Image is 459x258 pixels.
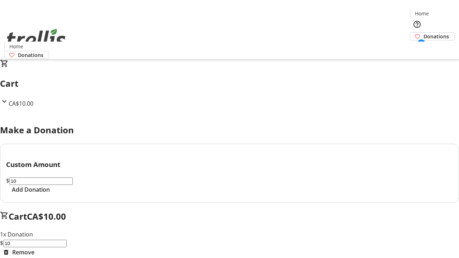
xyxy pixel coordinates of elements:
button: Cart [410,40,424,55]
span: $ [6,177,9,185]
span: Donations [18,51,43,59]
span: CA$10.00 [27,210,66,222]
span: Home [415,10,429,17]
a: Home [5,43,28,50]
input: Donation Amount [3,240,67,247]
a: Donations [410,32,455,40]
span: Add Donation [12,185,50,194]
input: Donation Amount [9,177,73,185]
span: Donations [423,33,449,40]
span: Home [9,43,23,50]
span: Remove [12,248,34,257]
a: Donations [4,51,49,59]
button: Add Donation [6,185,56,194]
h3: Custom Amount [6,159,453,169]
a: Home [410,10,433,17]
span: CA$10.00 [9,100,33,107]
button: Help [410,17,424,32]
img: Orient E2E Organization VdKtsHugBu's Logo [4,21,68,57]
